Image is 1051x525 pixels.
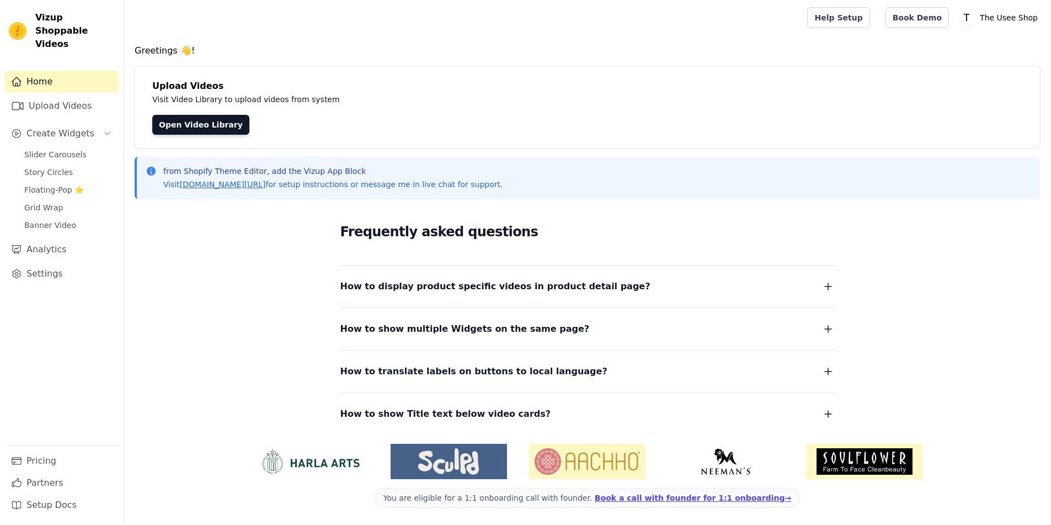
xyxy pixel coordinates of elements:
text: T [963,12,970,23]
a: [DOMAIN_NAME][URL] [180,180,266,189]
a: Banner Video [18,218,119,233]
button: How to show multiple Widgets on the same page? [340,321,835,337]
a: Analytics [4,238,119,261]
span: How to show Title text below video cards? [340,406,551,422]
a: Partners [4,472,119,494]
a: Home [4,71,119,93]
p: from Shopify Theme Editor, add the Vizup App Block [163,166,503,177]
span: Create Widgets [26,127,94,140]
p: Visit for setup instructions or message me in live chat for support. [163,179,503,190]
a: Grid Wrap [18,200,119,215]
button: How to show Title text below video cards? [340,406,835,422]
h2: Frequently asked questions [340,221,835,243]
a: Slider Carousels [18,147,119,162]
a: Help Setup [807,7,869,28]
button: Create Widgets [4,123,119,145]
span: Grid Wrap [24,202,63,213]
img: Vizup [9,22,26,40]
a: Story Circles [18,165,119,180]
p: Visit Video Library to upload videos from system [152,93,647,106]
img: Soulflower [806,444,922,479]
a: Upload Videos [4,95,119,117]
a: Settings [4,263,119,285]
span: Floating-Pop ⭐ [24,184,84,195]
span: How to show multiple Widgets on the same page? [340,321,590,337]
img: Neeman's [668,448,784,475]
a: Floating-Pop ⭐ [18,182,119,198]
span: How to translate labels on buttons to local language? [340,364,607,379]
a: Book Demo [885,7,949,28]
a: Open Video Library [152,115,249,135]
span: Slider Carousels [24,149,87,160]
a: Pricing [4,450,119,472]
img: HarlaArts [252,448,369,475]
span: Banner Video [24,220,76,231]
img: Sculpd US [391,448,507,475]
img: Aachho [529,444,645,479]
h4: Greetings 👋! [135,44,1040,57]
button: How to translate labels on buttons to local language? [340,364,835,379]
span: Vizup Shoppable Videos [35,11,114,51]
a: Setup Docs [4,494,119,516]
button: How to display product specific videos in product detail page? [340,279,835,294]
button: T The Usee Shop [958,8,1042,28]
a: Book a call with founder for 1:1 onboarding [595,494,791,502]
h4: Upload Videos [152,79,1022,93]
span: How to display product specific videos in product detail page? [340,279,650,294]
span: Story Circles [24,167,73,178]
p: The Usee Shop [975,8,1042,28]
